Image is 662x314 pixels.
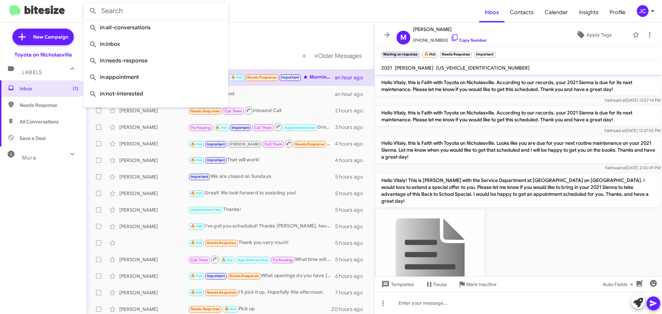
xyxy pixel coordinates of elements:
[12,29,74,45] a: New Campaign
[335,223,369,230] div: 5 hours ago
[14,51,72,58] div: Toyota on Nicholasville
[20,118,59,125] span: All Conversations
[613,128,625,133] span: said at
[191,142,202,146] span: 🔥 Hot
[295,142,324,146] span: Needs Response
[381,52,419,58] small: Waiting on response
[603,278,636,291] span: Auto Fields
[191,241,202,245] span: 🔥 Hot
[302,51,306,60] span: «
[188,239,335,247] div: Thank you very much!
[335,173,369,180] div: 5 hours ago
[331,306,369,313] div: 20 hours ago
[400,32,407,43] span: M
[264,142,282,146] span: Call Them
[191,207,221,212] span: Appointment Set
[558,29,629,41] button: Apply Tags
[436,65,530,71] span: [US_VEHICLE_IDENTIFICATION_NUMBER]
[380,278,414,291] span: Templates
[89,36,223,52] span: in:inbox
[335,140,369,147] div: 4 hours ago
[318,52,362,60] span: Older Messages
[119,223,188,230] div: [PERSON_NAME]
[310,49,366,63] button: Next
[247,75,277,80] span: Needs Response
[89,85,223,102] span: in:not-interested
[188,305,331,313] div: Pick up
[376,107,661,126] p: Hello Vitaly, this is Faith with Toyota on Nicholasville. According to our records, your 2021 Sie...
[376,137,661,163] p: Hello Vitaly, this is Faith with Toyota on Nicholasville. Looks like you are due for your next ro...
[89,19,223,36] span: in:all-conversations
[314,51,318,60] span: »
[229,142,260,146] span: [PERSON_NAME]
[229,274,259,278] span: Needs Response
[539,2,573,22] span: Calendar
[451,38,487,43] a: Copy Number
[207,158,225,162] span: Important
[119,173,188,180] div: [PERSON_NAME]
[605,165,661,170] span: Faith [DATE] 2:06:49 PM
[188,222,335,230] div: I've got you scheduled! Thanks [PERSON_NAME], have a great day!
[188,90,335,98] div: Sounds good
[119,289,188,296] div: [PERSON_NAME]
[281,75,299,80] span: Important
[20,102,78,109] span: Needs Response
[631,5,654,17] button: JC
[191,258,209,262] span: Call Them
[191,174,209,179] span: Important
[376,76,661,95] p: Hello Vitaly, this is Faith with Toyota on Nicholasville. According to our records, your 2021 Sie...
[119,256,188,263] div: [PERSON_NAME]
[22,69,42,75] span: Labels
[614,98,626,103] span: said at
[188,173,335,181] div: We are closed on Sundays.
[83,3,228,19] input: Search
[335,240,369,246] div: 5 hours ago
[232,125,250,130] span: Important
[89,69,223,85] span: in:appointment
[335,107,369,114] div: 2 hours ago
[335,273,369,280] div: 6 hours ago
[119,190,188,197] div: [PERSON_NAME]
[191,158,202,162] span: 🔥 Hot
[573,2,604,22] a: Insights
[22,155,36,161] span: More
[299,49,366,63] nav: Page navigation example
[335,190,369,197] div: 5 hours ago
[191,274,202,278] span: 🔥 Hot
[191,125,211,130] span: Try Pausing
[413,25,487,33] span: [PERSON_NAME]
[188,272,335,280] div: What openings do you have [DATE] morning or early next week?
[188,206,335,214] div: Thanks!
[285,125,315,130] span: Appointment Set
[466,278,496,291] span: Mark Inactive
[272,258,292,262] span: Try Pausing
[224,307,236,311] span: 🔥 Hot
[604,128,661,133] span: Faith [DATE] 12:27:55 PM
[395,65,433,71] span: [PERSON_NAME]
[191,224,202,229] span: 🔥 Hot
[119,273,188,280] div: [PERSON_NAME]
[586,29,612,41] span: Apply Tags
[119,107,188,114] div: [PERSON_NAME]
[191,109,220,113] span: Needs Response
[20,135,46,142] span: Save a Deal
[254,125,272,130] span: Call Them
[188,73,335,81] div: Morning around 8.15
[440,52,472,58] small: Needs Response
[479,2,504,22] a: Inbox
[188,139,335,148] div: Hello [PERSON_NAME]. This is [PERSON_NAME] from Toyota PEMC. Do you have any available appointmen...
[335,206,369,213] div: 5 hours ago
[188,255,335,264] div: What time will work best [DATE]?
[119,140,188,147] div: [PERSON_NAME]
[604,2,631,22] a: Profile
[221,258,233,262] span: 🔥 Hot
[207,241,236,245] span: Needs Response
[298,49,310,63] button: Previous
[504,2,539,22] a: Contacts
[191,191,202,195] span: 🔥 Hot
[381,65,392,71] span: 2021
[89,52,223,69] span: in:needs-response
